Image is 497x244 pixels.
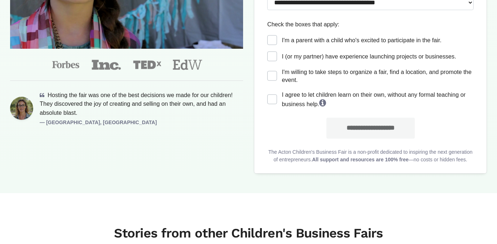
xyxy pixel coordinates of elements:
label: I'm willing to take steps to organize a fair, find a location, and promote the event. [282,68,474,84]
p: Check the boxes that apply: [267,20,474,29]
p: — [GEOGRAPHIC_DATA], [GEOGRAPHIC_DATA] [40,119,243,126]
h2: Stories from other Children's Business Fairs [10,226,487,241]
img: austin-c2b7ed1d0003f7d847319f77881fa53dfa6c3adc9ec44ab2cac26782bf3a7d1c.png [10,97,33,120]
img: forbes-fa5d64866bcb1cab5e5385ee4197b3af65bd4ce70a33c46b7494fa0b80b137fa.png [51,58,81,71]
span: All support and resources are 100% free [312,157,409,162]
p: The Acton Children's Business Fair is a non-profit dedicated to inspiring the next generation of ... [267,148,474,164]
img: tedx-13a865a45376fdabb197df72506254416b52198507f0d7e8a0b1bf7ecf255dd6.png [132,59,162,71]
label: I (or my partner) have experience launching projects or businesses. [282,52,456,61]
div: I agree to let children learn on their own, without any formal teaching or business help. [282,91,474,108]
img: educationweek-b44e3a78a0cc50812acddf996c80439c68a45cffb8f3ee3cd50a8b6969dbcca9.png [173,60,203,70]
label: I'm a parent with a child who's excited to participate in the fair. [282,36,442,44]
img: inc-ff44fbf6c2e08814d02e9de779f5dfa52292b9cd745a9c9ba490939733b0a811.png [91,59,121,71]
p: Hosting the fair was one of the best decisions we made for our children! They discovered the joy ... [40,91,243,117]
